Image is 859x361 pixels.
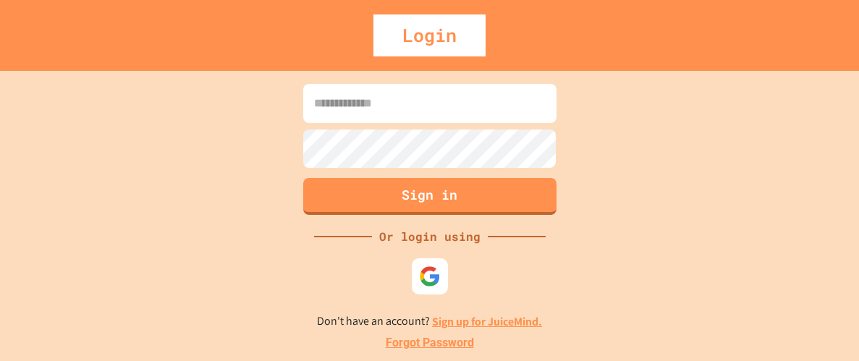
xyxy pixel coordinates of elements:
button: Sign in [303,178,557,215]
p: Don't have an account? [317,313,542,331]
a: Sign up for JuiceMind. [432,314,542,329]
div: Login [373,14,486,56]
div: Or login using [372,228,488,245]
img: google-icon.svg [419,266,441,287]
a: Forgot Password [386,334,474,352]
